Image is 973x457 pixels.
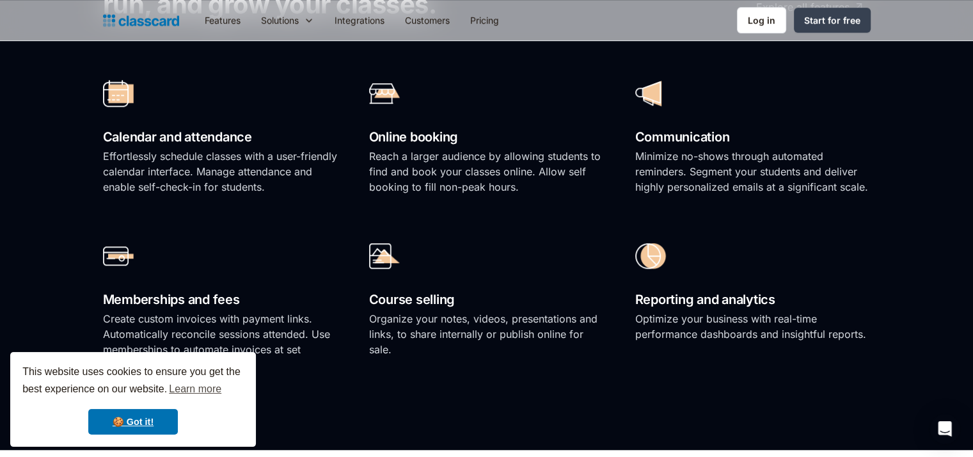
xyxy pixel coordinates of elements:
a: home [103,12,179,29]
a: dismiss cookie message [88,409,178,435]
a: Log in [737,7,786,33]
div: Log in [748,13,775,27]
p: Minimize no-shows through automated reminders. Segment your students and deliver highly personali... [635,148,871,195]
h2: Course selling [369,289,605,311]
p: Reach a larger audience by allowing students to find and book your classes online. Allow self boo... [369,148,605,195]
a: Integrations [324,6,395,35]
a: learn more about cookies [167,380,223,399]
p: Create custom invoices with payment links. Automatically reconcile sessions attended. Use members... [103,311,338,373]
a: Customers [395,6,460,35]
h2: Communication [635,126,871,148]
div: Open Intercom Messenger [929,413,960,444]
p: Optimize your business with real-time performance dashboards and insightful reports. [635,311,871,342]
div: Solutions [261,13,299,27]
a: Pricing [460,6,509,35]
div: Start for free [804,13,860,27]
h2: Reporting and analytics [635,289,871,311]
span: This website uses cookies to ensure you get the best experience on our website. [22,364,244,399]
p: Effortlessly schedule classes with a user-friendly calendar interface. Manage attendance and enab... [103,148,338,195]
p: Organize your notes, videos, presentations and links, to share internally or publish online for s... [369,311,605,357]
div: Solutions [251,6,324,35]
h2: Calendar and attendance [103,126,338,148]
h2: Online booking [369,126,605,148]
a: Start for free [794,8,871,33]
a: Features [194,6,251,35]
h2: Memberships and fees [103,289,338,311]
div: cookieconsent [10,352,256,447]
